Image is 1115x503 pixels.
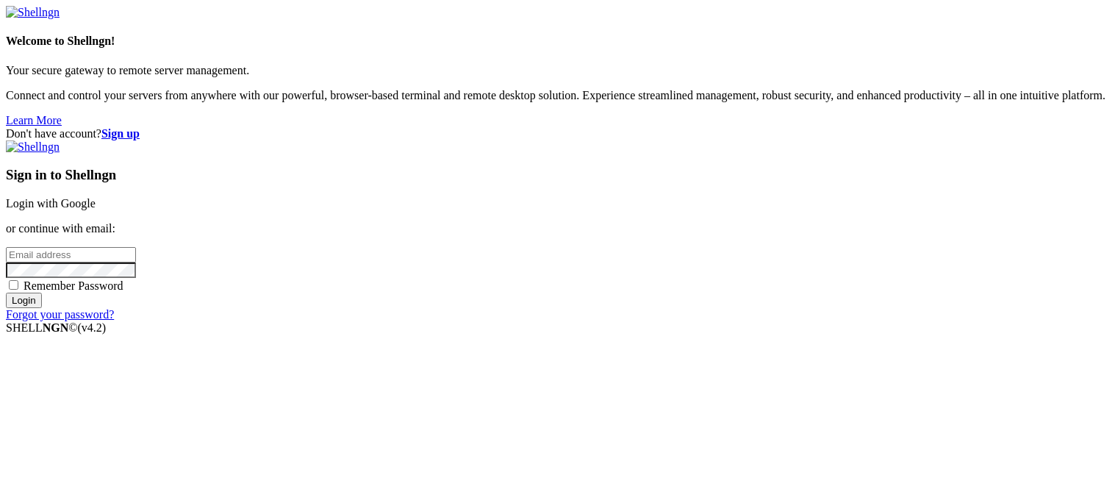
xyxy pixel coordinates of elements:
[6,64,1109,77] p: Your secure gateway to remote server management.
[6,35,1109,48] h4: Welcome to Shellngn!
[6,167,1109,183] h3: Sign in to Shellngn
[6,6,60,19] img: Shellngn
[43,321,69,334] b: NGN
[24,279,123,292] span: Remember Password
[6,114,62,126] a: Learn More
[6,321,106,334] span: SHELL ©
[6,308,114,321] a: Forgot your password?
[6,197,96,210] a: Login with Google
[6,247,136,263] input: Email address
[6,222,1109,235] p: or continue with email:
[6,293,42,308] input: Login
[6,127,1109,140] div: Don't have account?
[6,140,60,154] img: Shellngn
[6,89,1109,102] p: Connect and control your servers from anywhere with our powerful, browser-based terminal and remo...
[78,321,107,334] span: 4.2.0
[101,127,140,140] a: Sign up
[9,280,18,290] input: Remember Password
